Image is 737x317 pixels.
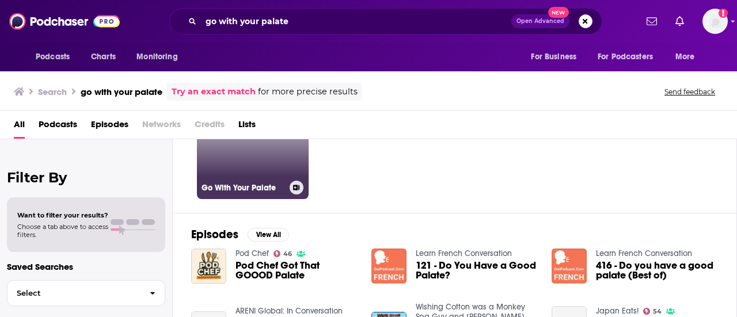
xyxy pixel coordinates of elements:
[201,12,511,30] input: Search podcasts, credits, & more...
[7,169,165,186] h2: Filter By
[548,7,569,18] span: New
[248,228,289,242] button: View All
[202,183,285,193] h3: Go With Your Palate
[136,49,177,65] span: Monitoring
[643,308,662,315] a: 54
[511,14,569,28] button: Open AdvancedNew
[14,115,25,139] a: All
[552,249,587,284] img: 416 - Do you have a good palate (Best of)
[38,86,67,97] h3: Search
[516,18,564,24] span: Open Advanced
[128,46,192,68] button: open menu
[142,115,181,139] span: Networks
[91,49,116,65] span: Charts
[642,12,662,31] a: Show notifications dropdown
[702,9,728,34] span: Logged in as audreytaylor13
[235,249,269,258] a: Pod Chef
[36,49,70,65] span: Podcasts
[598,49,653,65] span: For Podcasters
[197,87,309,199] a: 28Go With Your Palate
[596,249,692,258] a: Learn French Conversation
[702,9,728,34] img: User Profile
[83,46,123,68] a: Charts
[28,46,85,68] button: open menu
[238,115,256,139] a: Lists
[719,9,728,18] svg: Add a profile image
[653,309,662,314] span: 54
[667,46,709,68] button: open menu
[596,261,718,280] a: 416 - Do you have a good palate (Best of)
[416,261,538,280] a: 121 - Do You Have a Good Palate?
[81,86,162,97] h3: go with your palate
[39,115,77,139] a: Podcasts
[675,49,695,65] span: More
[7,289,140,297] span: Select
[91,115,128,139] a: Episodes
[671,12,689,31] a: Show notifications dropdown
[661,87,719,97] button: Send feedback
[17,223,108,239] span: Choose a tab above to access filters.
[235,261,358,280] a: Pod Chef Got That GOOOD Palate
[273,250,292,257] a: 46
[596,306,639,316] a: Japan Eats!
[172,85,256,98] a: Try an exact match
[523,46,591,68] button: open menu
[9,10,120,32] img: Podchaser - Follow, Share and Rate Podcasts
[702,9,728,34] button: Show profile menu
[283,251,292,257] span: 46
[313,87,425,199] a: 28
[195,115,225,139] span: Credits
[7,261,165,272] p: Saved Searches
[371,249,407,284] img: 121 - Do You Have a Good Palate?
[191,227,289,242] a: EpisodesView All
[17,211,108,219] span: Want to filter your results?
[258,85,358,98] span: for more precise results
[235,306,343,316] a: ARENI Global: In Conversation
[7,280,165,306] button: Select
[191,249,226,284] img: Pod Chef Got That GOOOD Palate
[169,8,602,35] div: Search podcasts, credits, & more...
[191,227,238,242] h2: Episodes
[416,249,512,258] a: Learn French Conversation
[590,46,670,68] button: open menu
[531,49,576,65] span: For Business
